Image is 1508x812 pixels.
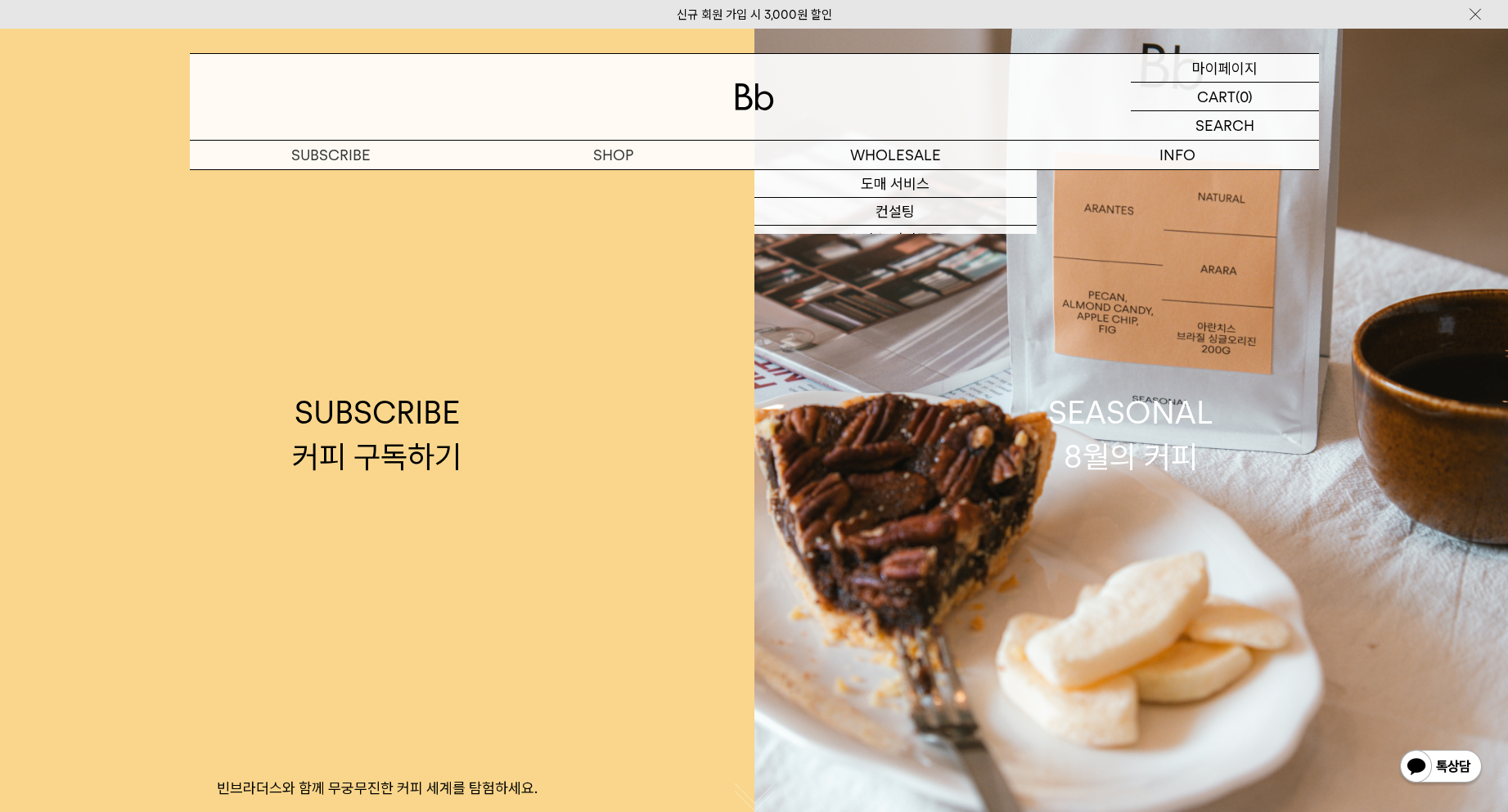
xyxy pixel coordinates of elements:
[472,141,754,169] a: SHOP
[1192,54,1258,82] p: 마이페이지
[1048,391,1213,478] div: SEASONAL 8월의 커피
[754,226,1037,253] a: 오피스 커피구독
[292,391,461,478] div: SUBSCRIBE 커피 구독하기
[677,7,832,22] a: 신규 회원 가입 시 3,000원 할인
[1131,54,1319,83] a: 마이페이지
[754,170,1037,198] a: 도매 서비스
[1197,83,1236,110] p: CART
[1131,83,1319,111] a: CART (0)
[1236,83,1253,110] p: (0)
[754,198,1037,226] a: 컨설팅
[1037,141,1319,169] p: INFO
[754,141,1037,169] p: WHOLESALE
[1398,748,1483,787] img: 카카오톡 채널 1:1 채팅 버튼
[735,83,774,110] img: 로고
[1195,111,1254,140] p: SEARCH
[190,141,472,169] a: SUBSCRIBE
